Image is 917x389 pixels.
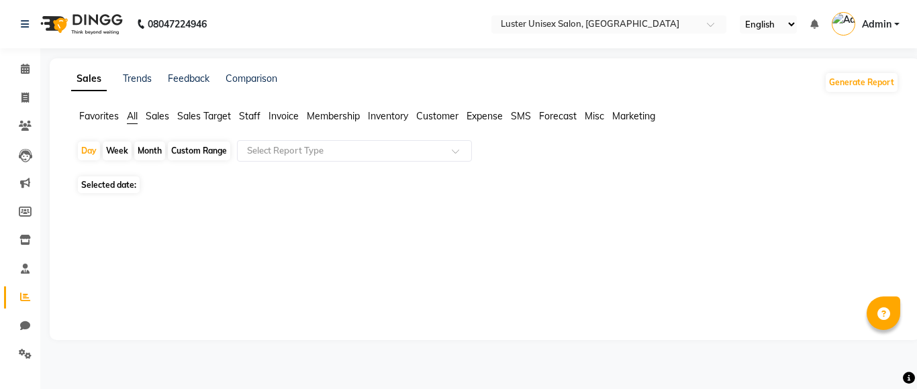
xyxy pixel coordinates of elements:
a: Comparison [226,72,277,85]
div: Week [103,142,132,160]
span: Sales Target [177,110,231,122]
div: Day [78,142,100,160]
span: Selected date: [78,176,140,193]
span: Admin [862,17,891,32]
span: Sales [146,110,169,122]
div: Month [134,142,165,160]
span: All [127,110,138,122]
span: Marketing [612,110,655,122]
span: Inventory [368,110,408,122]
span: Expense [467,110,503,122]
span: Invoice [269,110,299,122]
span: Customer [416,110,458,122]
span: Membership [307,110,360,122]
a: Sales [71,67,107,91]
a: Trends [123,72,152,85]
a: Feedback [168,72,209,85]
img: Admin [832,12,855,36]
span: Staff [239,110,260,122]
img: logo [34,5,126,43]
div: Custom Range [168,142,230,160]
span: SMS [511,110,531,122]
span: Misc [585,110,604,122]
b: 08047224946 [148,5,207,43]
span: Favorites [79,110,119,122]
button: Generate Report [826,73,898,92]
span: Forecast [539,110,577,122]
